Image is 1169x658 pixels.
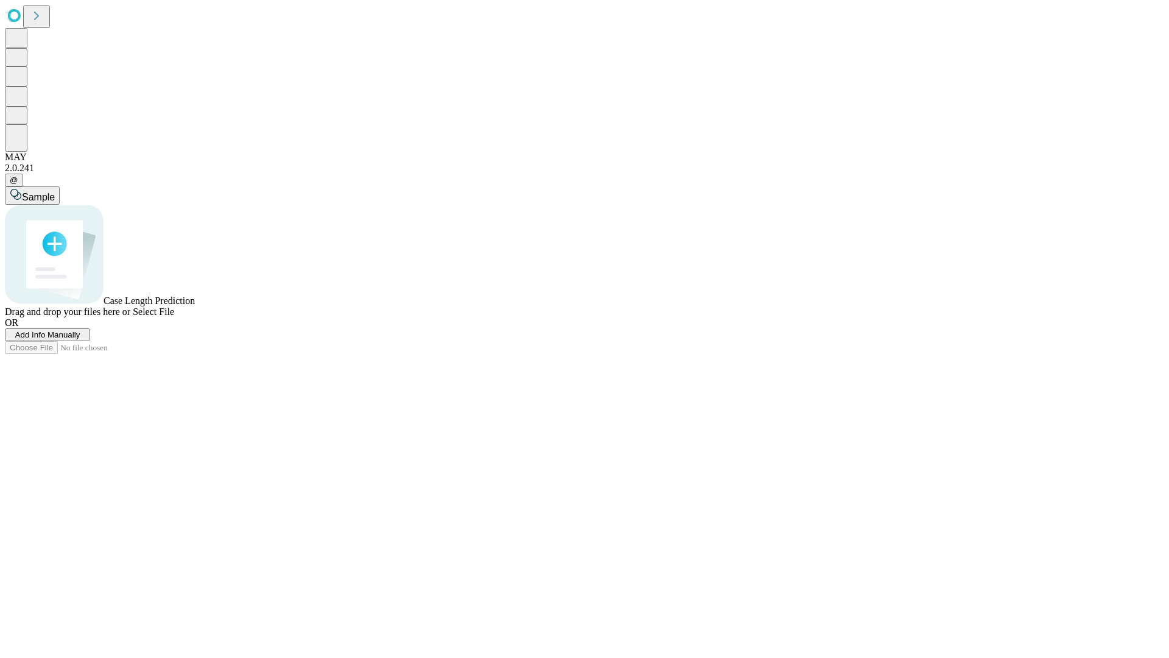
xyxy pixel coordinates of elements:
span: Sample [22,192,55,202]
div: 2.0.241 [5,163,1164,174]
span: Drag and drop your files here or [5,306,130,317]
span: Select File [133,306,174,317]
button: @ [5,174,23,186]
button: Add Info Manually [5,328,90,341]
span: @ [10,175,18,185]
button: Sample [5,186,60,205]
div: MAY [5,152,1164,163]
span: Add Info Manually [15,330,80,339]
span: OR [5,317,18,328]
span: Case Length Prediction [104,295,195,306]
